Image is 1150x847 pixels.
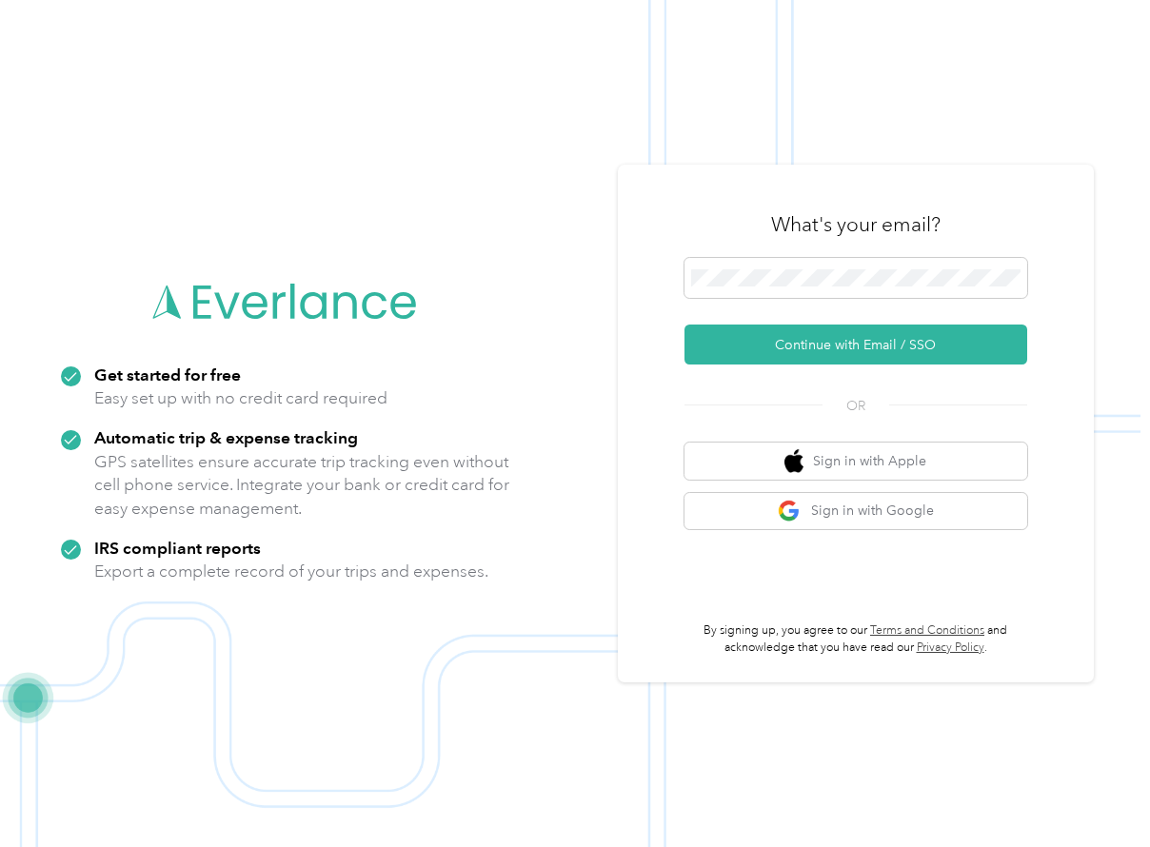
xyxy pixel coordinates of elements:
h3: What's your email? [771,211,941,238]
strong: Automatic trip & expense tracking [94,427,358,447]
p: Easy set up with no credit card required [94,386,387,410]
p: Export a complete record of your trips and expenses. [94,560,488,583]
button: Continue with Email / SSO [684,325,1027,364]
a: Terms and Conditions [870,623,984,638]
a: Privacy Policy [917,640,984,655]
span: OR [823,396,889,416]
strong: IRS compliant reports [94,538,261,558]
strong: Get started for free [94,364,241,384]
img: google logo [778,500,802,523]
p: By signing up, you agree to our and acknowledge that you have read our . [684,622,1027,656]
p: GPS satellites ensure accurate trip tracking even without cell phone service. Integrate your bank... [94,450,510,521]
button: google logoSign in with Google [684,493,1027,530]
iframe: Everlance-gr Chat Button Frame [1043,740,1150,847]
button: apple logoSign in with Apple [684,443,1027,480]
img: apple logo [784,449,803,473]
